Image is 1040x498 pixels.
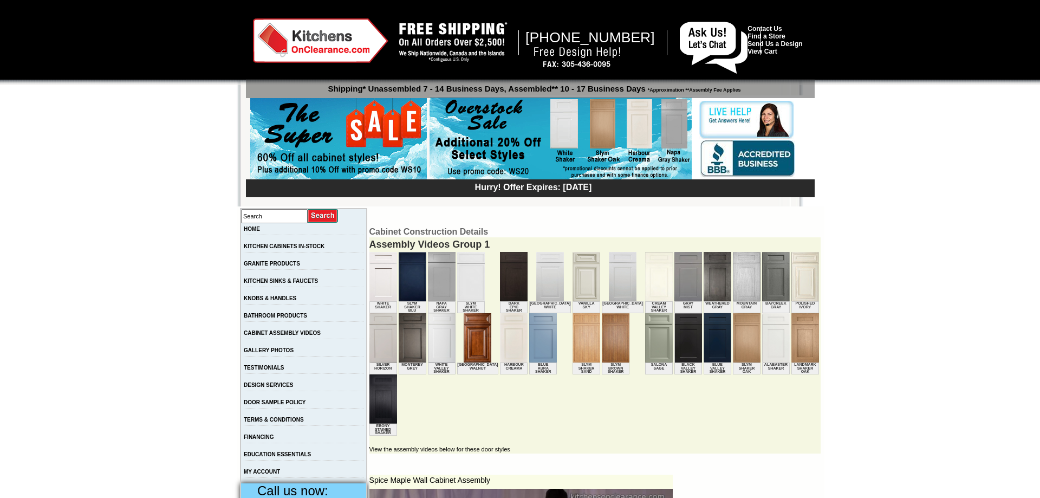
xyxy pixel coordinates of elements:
[529,301,571,313] td: [GEOGRAPHIC_DATA] White
[244,226,260,232] a: HOME
[244,469,280,475] a: MY ACCOUNT
[253,18,388,63] img: Kitchens on Clearance Logo
[244,295,296,301] a: KNOBS & HANDLES
[244,278,318,284] a: KITCHEN SINKS & FAUCETS
[704,363,731,374] td: Blue Valley Shaker
[525,29,655,46] span: [PHONE_NUMBER]
[399,301,426,313] td: Slym Shaker Blu
[369,363,397,374] td: Silver Horizon
[747,40,802,48] a: Send Us a Design
[308,209,339,223] input: Submit
[244,347,294,353] a: GALLERY PHOTOS
[244,382,294,388] a: DESIGN SERVICES
[791,363,819,374] td: Landmark Shaker Oak
[369,227,821,237] td: Cabinet Construction Details
[369,237,821,252] div: Assembly Videos Group 1
[244,399,305,405] a: DOOR SAMPLE POLICY
[602,363,629,374] td: Slym Brown Shaker
[244,417,304,423] a: TERMS & CONDITIONS
[399,363,426,374] td: Monterey Grey
[733,301,760,313] td: Mountain Gray
[369,436,821,454] div: View the assembly videos below for these door styles
[674,363,702,374] td: Black Valley Shaker
[244,451,311,457] a: EDUCATION ESSENTIALS
[244,313,307,319] a: BATHROOM PRODUCTS
[573,363,600,374] td: Slym Shaker Sand
[733,363,760,374] td: Slym Shaker Oak
[602,301,643,313] td: [GEOGRAPHIC_DATA] White
[645,301,673,313] td: Cream Valley Shaker
[244,330,321,336] a: CABINET ASSEMBLY VIDEOS
[762,363,790,374] td: Alabaster Shaker
[369,301,397,313] td: White Shaker
[257,483,328,498] span: Call us now:
[747,25,782,33] a: Contact Us
[674,301,702,313] td: Gray Mist
[791,301,819,313] td: Polished Ivory
[573,301,600,313] td: Vanilla Sky
[251,79,815,93] p: Shipping* Unassembled 7 - 14 Business Days, Assembled** 10 - 17 Business Days
[500,301,528,313] td: Dark Epic Shaker
[529,363,557,374] td: Blue Aura Shaker
[747,48,777,55] a: View Cart
[244,243,324,249] a: KITCHEN CABINETS IN-STOCK
[369,424,397,436] td: Ebony Stained Shaker
[251,181,815,192] div: Hurry! Offer Expires: [DATE]
[646,85,741,93] span: *Approximation **Assembly Fee Applies
[747,33,785,40] a: Find a Store
[500,363,528,374] td: Harbour Creama
[762,301,790,313] td: Baycreek Gray
[457,301,485,313] td: Slym White Shaker
[645,363,673,374] td: Salona Sage
[244,434,274,440] a: FINANCING
[457,363,499,374] td: [GEOGRAPHIC_DATA] Walnut
[369,476,491,487] span: Spice Maple Wall Cabinet Assembly
[244,261,300,267] a: GRANITE PRODUCTS
[428,363,456,374] td: White Valley Shaker
[704,301,731,313] td: Weathered Gray
[244,365,284,371] a: TESTIMONIALS
[428,301,456,313] td: Napa Gray Shaker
